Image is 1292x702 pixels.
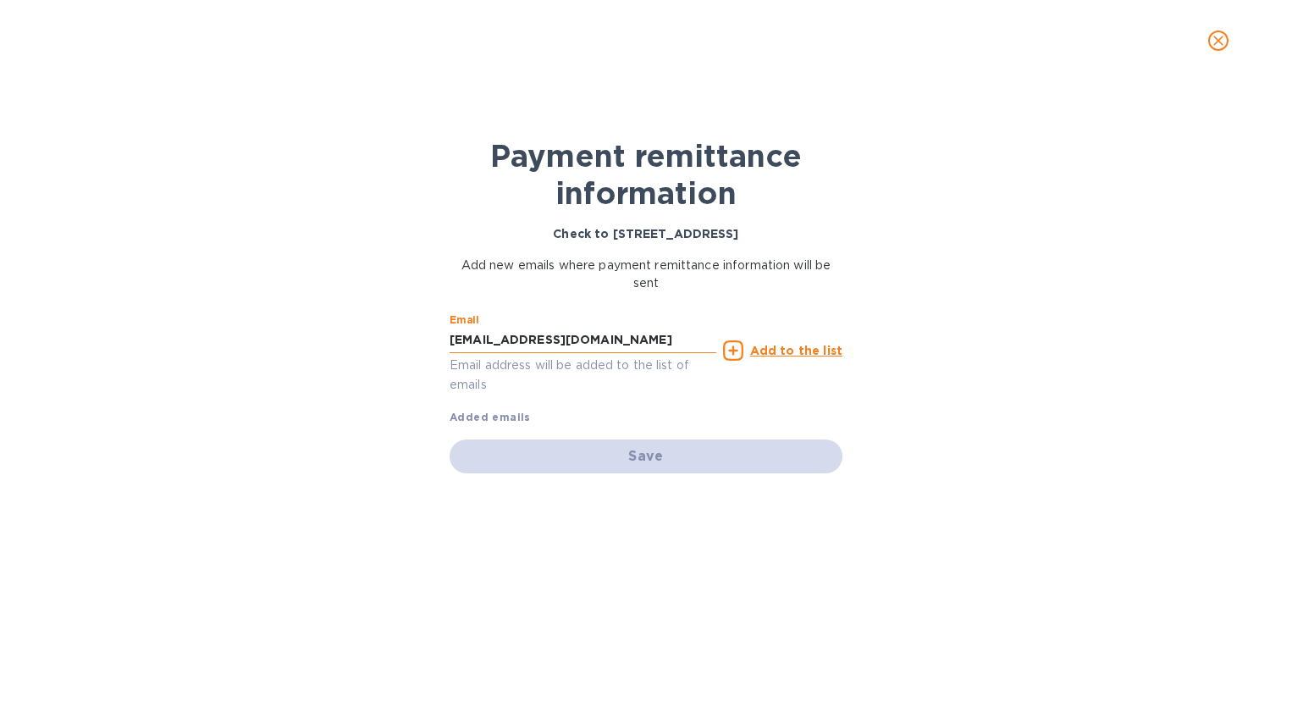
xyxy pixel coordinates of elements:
[450,411,531,423] b: Added emails
[450,328,716,353] input: Enter email
[750,344,842,357] u: Add to the list
[450,257,842,292] p: Add new emails where payment remittance information will be sent
[450,356,716,395] p: Email address will be added to the list of emails
[1198,20,1239,61] button: close
[490,137,802,212] b: Payment remittance information
[553,227,738,240] b: Check to [STREET_ADDRESS]
[450,316,479,326] label: Email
